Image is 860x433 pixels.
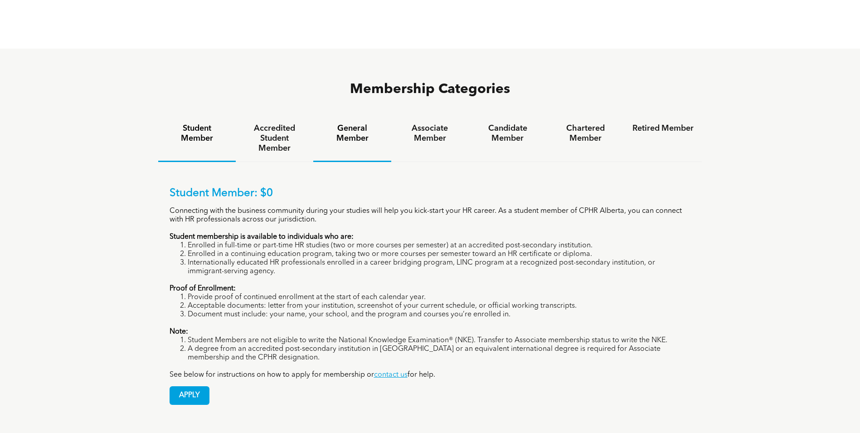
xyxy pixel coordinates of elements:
li: A degree from an accredited post-secondary institution in [GEOGRAPHIC_DATA] or an equivalent inte... [188,345,691,362]
h4: Associate Member [399,123,461,143]
a: contact us [374,371,408,379]
h4: Candidate Member [477,123,538,143]
h4: Accredited Student Member [244,123,305,153]
li: Provide proof of continued enrollment at the start of each calendar year. [188,293,691,302]
h4: General Member [321,123,383,143]
strong: Proof of Enrollment: [170,285,236,292]
li: Enrolled in a continuing education program, taking two or more courses per semester toward an HR ... [188,250,691,259]
p: Connecting with the business community during your studies will help you kick-start your HR caree... [170,207,691,224]
li: Enrolled in full-time or part-time HR studies (two or more courses per semester) at an accredited... [188,241,691,250]
span: Membership Categories [350,83,510,96]
p: Student Member: $0 [170,187,691,200]
p: See below for instructions on how to apply for membership or for help. [170,371,691,379]
li: Acceptable documents: letter from your institution, screenshot of your current schedule, or offic... [188,302,691,310]
a: APPLY [170,386,209,405]
h4: Retired Member [632,123,694,133]
h4: Student Member [166,123,228,143]
h4: Chartered Member [555,123,616,143]
li: Internationally educated HR professionals enrolled in a career bridging program, LINC program at ... [188,259,691,276]
li: Student Members are not eligible to write the National Knowledge Examination® (NKE). Transfer to ... [188,336,691,345]
li: Document must include: your name, your school, and the program and courses you’re enrolled in. [188,310,691,319]
strong: Note: [170,328,188,335]
strong: Student membership is available to individuals who are: [170,233,354,241]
